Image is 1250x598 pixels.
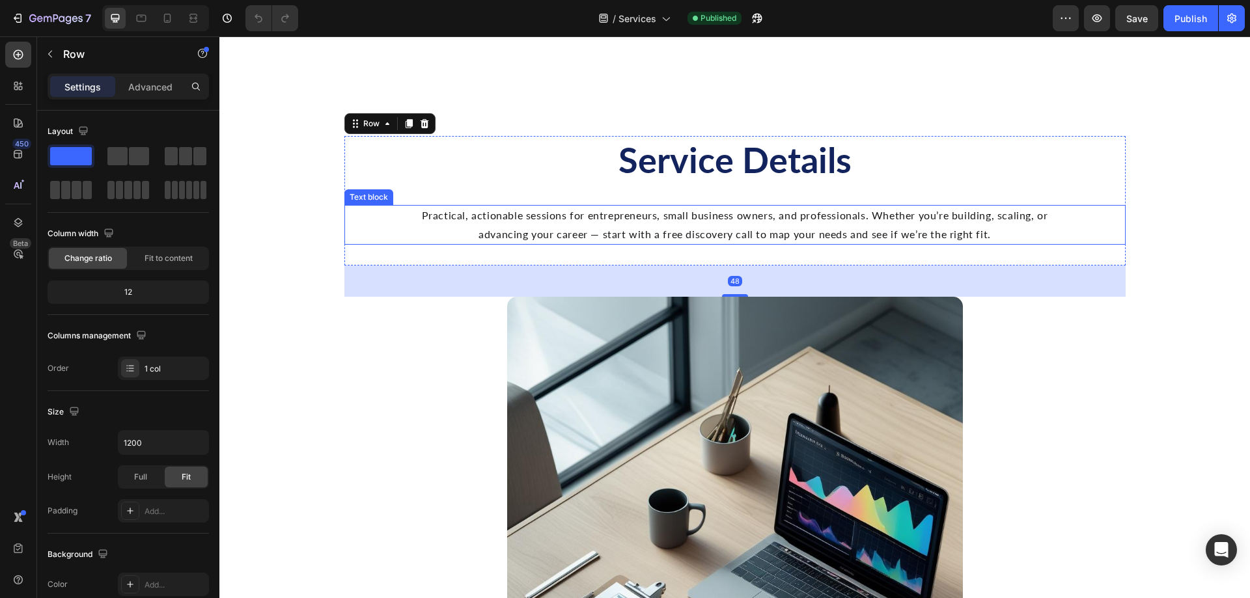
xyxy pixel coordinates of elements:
[145,579,206,591] div: Add...
[613,12,616,25] span: /
[1115,5,1158,31] button: Save
[48,327,149,345] div: Columns management
[12,139,31,149] div: 450
[64,252,112,264] span: Change ratio
[1163,5,1218,31] button: Publish
[701,12,736,24] span: Published
[145,506,206,517] div: Add...
[50,283,206,301] div: 12
[1174,12,1207,25] div: Publish
[48,123,91,141] div: Layout
[145,252,193,264] span: Fit to content
[245,5,298,31] div: Undo/Redo
[48,403,82,421] div: Size
[1126,13,1148,24] span: Save
[5,5,97,31] button: 7
[128,80,173,94] p: Advanced
[508,239,523,250] div: 48
[10,238,31,249] div: Beta
[48,225,117,243] div: Column width
[145,363,206,375] div: 1 col
[48,362,69,374] div: Order
[48,578,68,590] div: Color
[48,471,72,483] div: Height
[219,36,1250,598] iframe: Design area
[64,80,101,94] p: Settings
[182,471,191,483] span: Fit
[48,437,69,448] div: Width
[118,431,208,454] input: Auto
[134,471,147,483] span: Full
[48,505,77,517] div: Padding
[48,546,111,564] div: Background
[618,12,656,25] span: Services
[85,10,91,26] p: 7
[63,46,174,62] p: Row
[1206,534,1237,565] div: Open Intercom Messenger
